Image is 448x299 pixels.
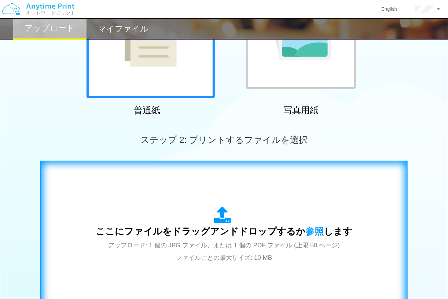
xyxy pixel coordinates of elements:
span: 参照 [305,226,324,236]
h2: 写真用紙 [237,106,365,115]
h2: マイファイル [98,25,148,33]
h2: アップロード [25,24,75,33]
span: アップロード: 1 個の JPG ファイル、または 1 個の PDF ファイル (上限 50 ページ) ファイルごとの最大サイズ: 10 MB [108,242,340,261]
span: ステップ 2: プリントするファイルを選択 [140,135,308,145]
span: ここにファイルをドラッグアンドドロップするか します [96,226,352,236]
h2: 普通紙 [83,106,211,115]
